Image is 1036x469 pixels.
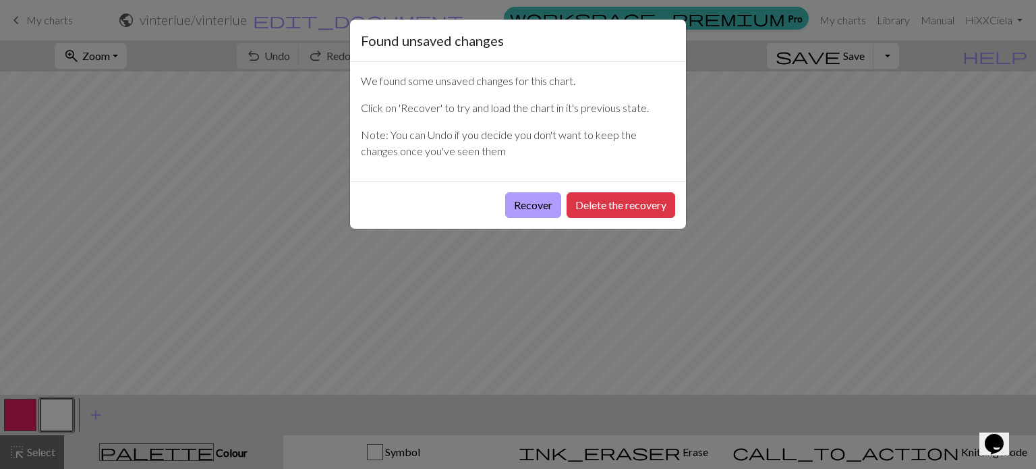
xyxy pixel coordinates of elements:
[361,100,675,116] p: Click on 'Recover' to try and load the chart in it's previous state.
[567,192,675,218] button: Delete the recovery
[979,415,1023,456] iframe: chat widget
[361,73,675,89] p: We found some unsaved changes for this chart.
[361,30,504,51] h5: Found unsaved changes
[505,192,561,218] button: Recover
[361,127,675,159] p: Note: You can Undo if you decide you don't want to keep the changes once you've seen them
